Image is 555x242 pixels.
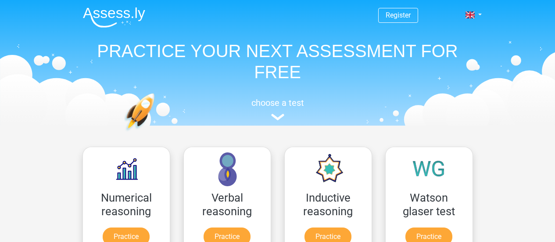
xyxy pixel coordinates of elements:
[124,93,189,173] img: practice
[386,11,411,19] a: Register
[76,98,480,108] h5: choose a test
[76,40,480,83] h1: PRACTICE YOUR NEXT ASSESSMENT FOR FREE
[83,7,145,28] img: Assessly
[76,98,480,121] a: choose a test
[271,114,284,120] img: assessment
